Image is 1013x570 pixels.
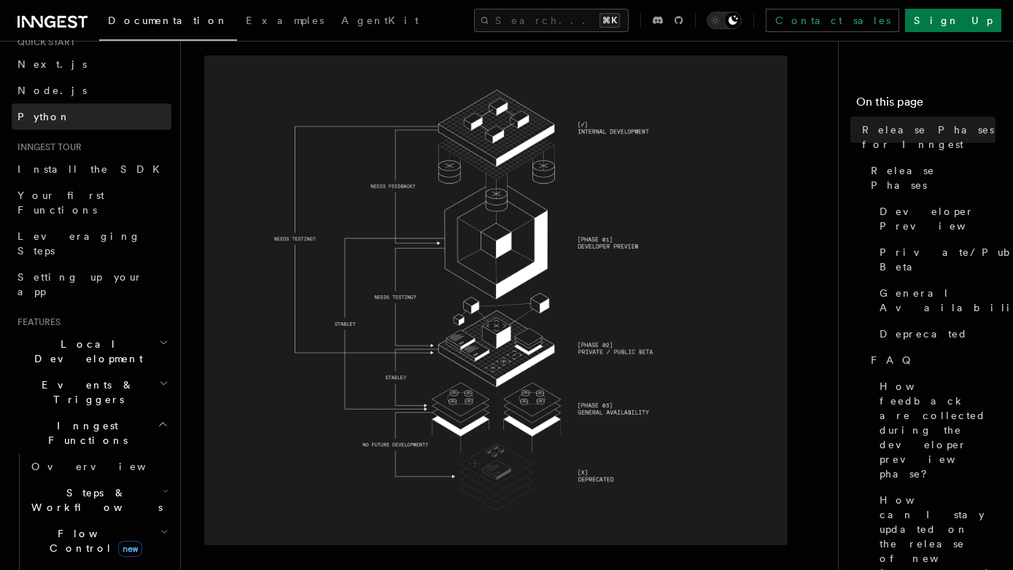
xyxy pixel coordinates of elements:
[874,321,995,347] a: Deprecated
[865,347,995,373] a: FAQ
[12,104,171,130] a: Python
[18,230,141,257] span: Leveraging Steps
[12,264,171,305] a: Setting up your app
[18,163,168,175] span: Install the SDK
[12,316,61,328] span: Features
[18,85,87,96] span: Node.js
[880,379,995,481] span: How feedback are collected during the developer preview phase?
[18,271,143,297] span: Setting up your app
[237,4,333,39] a: Examples
[12,413,171,453] button: Inngest Functions
[474,9,629,32] button: Search...⌘K
[118,541,142,557] span: new
[333,4,427,39] a: AgentKit
[599,13,620,28] kbd: ⌘K
[880,327,968,341] span: Deprecated
[99,4,237,41] a: Documentation
[26,480,171,520] button: Steps & Workflows
[874,198,995,239] a: Developer Preview
[874,239,995,280] a: Private/Public Beta
[246,15,324,26] span: Examples
[12,418,158,448] span: Inngest Functions
[856,93,995,117] h4: On this page
[26,485,163,515] span: Steps & Workflows
[12,77,171,104] a: Node.js
[12,223,171,264] a: Leveraging Steps
[31,461,182,472] span: Overview
[341,15,419,26] span: AgentKit
[12,36,75,48] span: Quick start
[874,280,995,321] a: General Availability
[18,190,104,216] span: Your first Functions
[12,337,159,366] span: Local Development
[12,378,159,407] span: Events & Triggers
[26,526,160,555] span: Flow Control
[12,372,171,413] button: Events & Triggers
[204,55,788,545] img: Inngest Release Phases
[108,15,228,26] span: Documentation
[880,204,1001,233] span: Developer Preview
[856,117,995,157] a: Release Phases for Inngest
[766,9,899,32] a: Contact sales
[707,12,742,29] button: Toggle dark mode
[874,373,995,487] a: How feedback are collected during the developer preview phase?
[26,453,171,480] a: Overview
[18,58,87,70] span: Next.js
[12,156,171,182] a: Install the SDK
[862,122,995,152] span: Release Phases for Inngest
[12,51,171,77] a: Next.js
[12,182,171,223] a: Your first Functions
[905,9,1001,32] a: Sign Up
[18,111,71,122] span: Python
[12,331,171,372] button: Local Development
[12,141,82,153] span: Inngest tour
[26,520,171,561] button: Flow Controlnew
[865,157,995,198] a: Release Phases
[871,163,995,192] span: Release Phases
[871,353,918,367] span: FAQ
